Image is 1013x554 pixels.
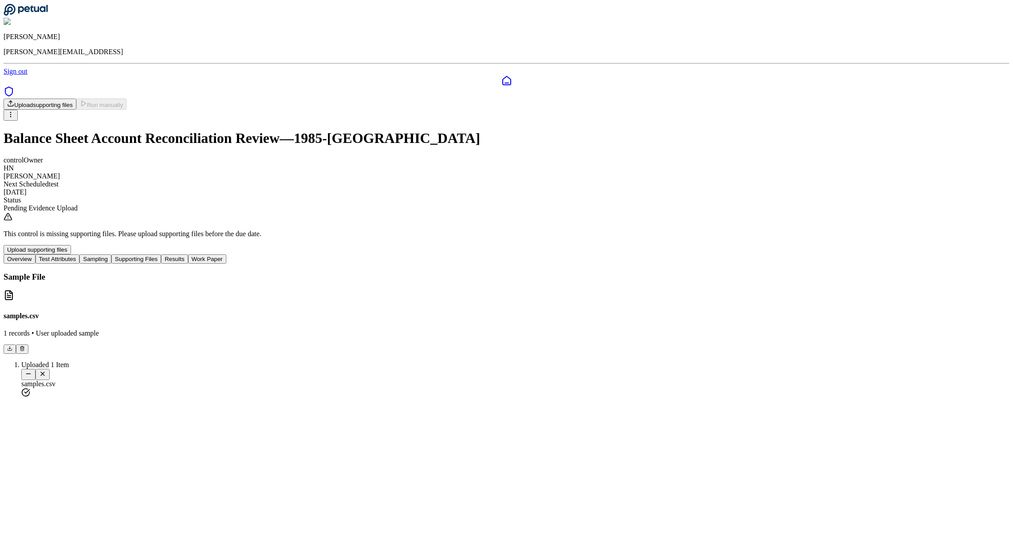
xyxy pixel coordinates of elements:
div: Uploaded 1 Item [21,361,1009,369]
p: [PERSON_NAME] [4,33,1009,41]
h4: samples.csv [4,312,1009,320]
img: Roberto Fernandez [4,18,65,26]
button: More Options [4,110,18,121]
a: Go to Dashboard [4,10,48,17]
button: Upload supporting files [4,245,71,254]
div: samples.csv [21,380,1009,388]
button: Minimize [21,369,35,380]
h1: Balance Sheet Account Reconciliation Review — 1985-[GEOGRAPHIC_DATA] [4,130,1009,146]
button: Uploadsupporting files [4,99,76,110]
button: Test Attributes [35,254,80,264]
button: Overview [4,254,35,264]
a: SOC 1 Reports [4,91,14,98]
p: This control is missing supporting files. Please upload supporting files before the due date. [4,230,1009,238]
div: [DATE] [4,188,1009,196]
span: [PERSON_NAME] [4,172,60,180]
p: 1 records • User uploaded sample [4,329,1009,337]
div: Pending Evidence Upload [4,204,1009,212]
button: Download Sample File [4,344,16,354]
button: Results [161,254,188,264]
p: [PERSON_NAME][EMAIL_ADDRESS] [4,48,1009,56]
button: Delete Sample File [16,344,28,354]
div: Status [4,196,1009,204]
a: Sign out [4,67,28,75]
button: Supporting Files [111,254,161,264]
span: HN [4,164,14,172]
h3: Sample File [4,272,1009,282]
div: Notifications (F8) [4,361,1009,399]
button: Run manually [76,99,127,110]
button: Work Paper [188,254,226,264]
button: Sampling [79,254,111,264]
div: Next Scheduled test [4,180,1009,188]
nav: Tabs [4,254,1009,264]
button: Close [35,369,50,380]
div: control Owner [4,156,1009,164]
a: Dashboard [4,75,1009,86]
